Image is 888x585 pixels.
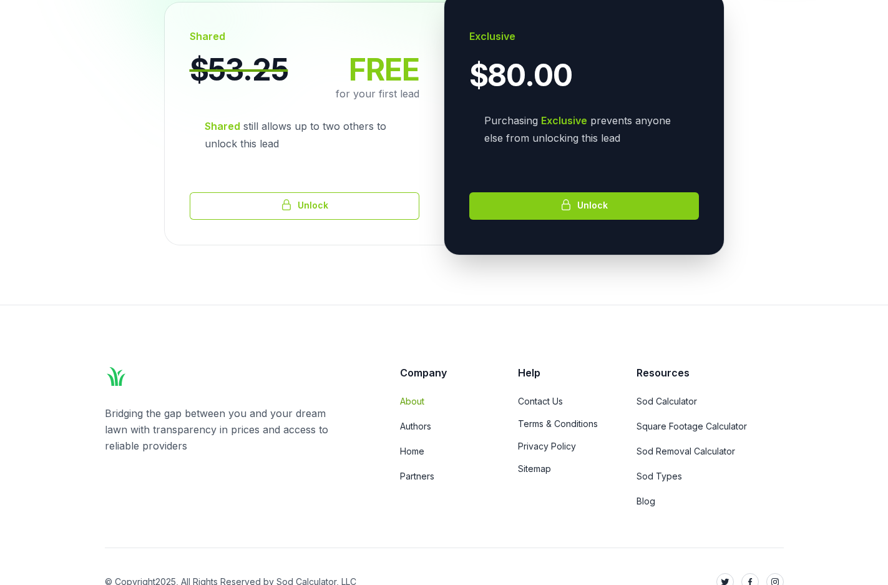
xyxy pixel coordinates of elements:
p: Purchasing prevents anyone else from unlocking this lead [484,112,684,147]
p: Bridging the gap between you and your dream lawn with transparency in prices and access to reliab... [105,405,350,454]
a: About [400,395,488,408]
a: Sitemap [518,463,606,475]
a: Partners [400,470,488,483]
a: Sod Types [637,470,784,483]
button: Unlock [469,192,699,220]
span: $53.25 [190,55,288,85]
a: Terms & Conditions [518,418,606,430]
h3: Shared [190,27,419,45]
p: Resources [637,365,784,380]
p: Help [518,365,606,380]
a: Privacy Policy [518,440,606,453]
a: Sod Calculator [637,395,784,408]
p: still allows up to two others to unlock this lead [190,102,419,167]
a: Authors [400,420,488,433]
p: Company [400,365,488,380]
a: Contact Us [518,395,606,408]
button: Unlock [190,192,419,220]
h3: Exclusive [469,27,699,45]
span: $80.00 [469,61,572,91]
a: Home [400,445,488,458]
a: Sod Removal Calculator [637,445,784,458]
a: Blog [637,495,784,508]
span: FREE [349,55,419,85]
strong: Exclusive [541,114,587,127]
a: Square Footage Calculator [637,420,784,433]
p: for your first lead [190,85,419,102]
strong: Shared [205,120,240,132]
